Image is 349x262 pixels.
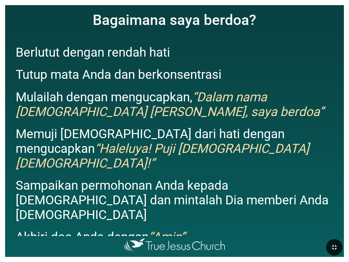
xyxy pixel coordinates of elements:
[16,45,339,60] p: Berlutut dengan rendah hati
[16,67,339,82] p: Tutup mata Anda dan berkonsentrasi
[16,141,309,171] em: “Haleluya! Puji [DEMOGRAPHIC_DATA] [DEMOGRAPHIC_DATA]!”
[16,230,339,244] p: Akhiri doa Anda dengan
[16,178,339,222] p: Sampaikan permohonan Anda kepada [DEMOGRAPHIC_DATA] dan mintalah Dia memberi Anda [DEMOGRAPHIC_DATA]
[5,5,344,35] h1: Bagaimana saya berdoa?
[16,127,339,171] p: Memuji [DEMOGRAPHIC_DATA] dari hati dengan mengucapkan
[149,230,185,244] em: “Amin”
[16,90,324,119] em: “Dalam nama [DEMOGRAPHIC_DATA] [PERSON_NAME], saya berdoa”
[16,90,339,119] p: Mulailah dengan mengucapkan,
